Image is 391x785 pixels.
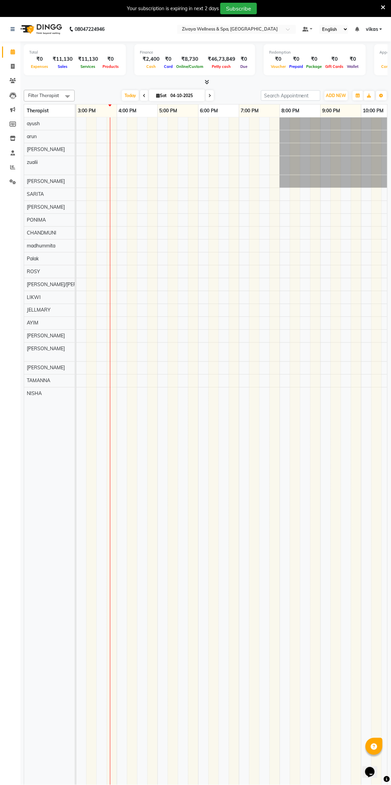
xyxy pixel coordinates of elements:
[27,320,38,326] span: AYIM
[145,64,157,69] span: Cash
[27,333,65,339] span: [PERSON_NAME]
[326,93,346,98] span: ADD NEW
[101,64,120,69] span: Products
[346,55,360,63] div: ₹0
[280,106,301,116] a: 8:00 PM
[122,90,139,101] span: Today
[140,50,250,55] div: Finance
[220,3,257,14] button: Subscribe
[101,55,120,63] div: ₹0
[361,106,386,116] a: 10:00 PM
[27,243,55,249] span: madhummita
[79,64,97,69] span: Services
[287,64,305,69] span: Prepaid
[210,64,233,69] span: Petty cash
[29,55,50,63] div: ₹0
[27,230,56,236] span: CHANDMUNI
[27,378,50,384] span: TAMANNA
[27,256,39,262] span: Palak
[28,93,59,98] span: Filter Therapist
[362,758,384,778] iframe: chat widget
[140,55,162,63] div: ₹2,400
[75,20,105,39] b: 08047224946
[27,191,44,197] span: SARITA
[50,55,75,63] div: ₹11,130
[29,64,50,69] span: Expenses
[205,55,238,63] div: ₹46,73,849
[27,146,65,152] span: [PERSON_NAME]
[174,55,205,63] div: ₹8,730
[162,64,174,69] span: Card
[27,307,51,313] span: JELLMARY
[27,346,65,352] span: [PERSON_NAME]
[174,64,205,69] span: Online/Custom
[305,55,324,63] div: ₹0
[27,217,46,223] span: PONIMA
[324,55,346,63] div: ₹0
[199,106,220,116] a: 6:00 PM
[366,26,378,33] span: vikas
[238,55,250,63] div: ₹0
[27,133,37,139] span: arun
[17,20,64,39] img: logo
[154,93,168,98] span: Sat
[324,91,348,100] button: ADD NEW
[117,106,138,116] a: 4:00 PM
[324,64,346,69] span: Gift Cards
[168,91,202,101] input: 2025-10-04
[346,64,360,69] span: Wallet
[29,50,120,55] div: Total
[287,55,305,63] div: ₹0
[27,391,42,397] span: NISHA
[261,90,320,101] input: Search Appointment
[27,108,49,114] span: Therapist
[27,365,65,371] span: [PERSON_NAME]
[76,106,98,116] a: 3:00 PM
[27,178,65,184] span: [PERSON_NAME]
[269,55,287,63] div: ₹0
[27,204,65,210] span: [PERSON_NAME]
[27,294,41,300] span: LIKWI
[27,120,40,127] span: ayush
[27,281,104,287] span: [PERSON_NAME]/[PERSON_NAME]
[239,64,249,69] span: Due
[75,55,101,63] div: ₹11,130
[269,64,287,69] span: Voucher
[158,106,179,116] a: 5:00 PM
[321,106,342,116] a: 9:00 PM
[127,5,219,12] div: Your subscription is expiring in next 2 days
[269,50,360,55] div: Redemption
[305,64,324,69] span: Package
[56,64,69,69] span: Sales
[27,159,38,165] span: zualii
[239,106,261,116] a: 7:00 PM
[27,268,40,275] span: ROSY
[162,55,174,63] div: ₹0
